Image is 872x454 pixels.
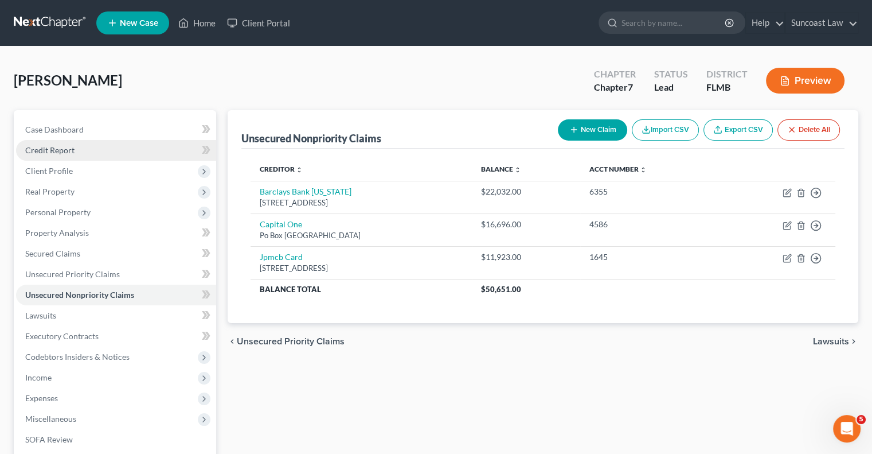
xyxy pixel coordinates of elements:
th: Balance Total [251,279,472,300]
button: Gif picker [36,366,45,375]
button: Upload attachment [54,366,64,375]
span: $50,651.00 [481,285,521,294]
span: Lawsuits [813,337,849,346]
div: Hi [PERSON_NAME]! Normally, with our system, we will automatically combine the PDFs for you on th... [9,177,188,410]
button: Start recording [73,366,82,375]
a: Property Analysis [16,223,216,243]
div: Chapter [594,68,636,81]
button: Lawsuits chevron_right [813,337,858,346]
div: James says… [9,177,220,419]
span: Unsecured Priority Claims [25,269,120,279]
a: Capital One [260,219,302,229]
div: 1645 [589,251,711,263]
a: Help [746,13,784,33]
div: Po Box [GEOGRAPHIC_DATA] [260,230,463,241]
i: unfold_more [640,166,647,173]
span: Real Property [25,187,75,196]
div: 4586 [589,219,711,230]
button: Home [179,5,201,26]
input: Search by name... [621,12,726,33]
span: 5 [857,415,866,424]
div: $11,923.00 [481,251,571,263]
span: Unsecured Nonpriority Claims [25,290,134,300]
div: James says… [9,41,220,108]
a: Acct Number unfold_more [589,165,647,173]
a: Jpmcb Card [260,252,303,262]
span: Property Analysis [25,228,89,238]
i: chevron_left [228,337,237,346]
div: Hi [PERSON_NAME]! I want to make sure I am following you. Are you asking how you would upload thi... [9,41,188,99]
span: Secured Claims [25,249,80,258]
div: District [706,68,748,81]
a: Creditor unfold_more [260,165,303,173]
a: Home [173,13,221,33]
i: unfold_more [514,166,521,173]
div: Status [654,68,688,81]
a: Lawsuits [16,305,216,326]
div: Unsecured Nonpriority Claims [241,131,381,145]
span: Expenses [25,393,58,403]
button: Preview [766,68,844,94]
div: no i am asking how both certificates get filed into pacer through next chapter if they are under ... [50,116,211,161]
a: SOFA Review [16,429,216,450]
div: no i am asking how both certificates get filed into pacer through next chapter if they are under ... [41,109,220,168]
span: 7 [628,82,633,92]
div: [STREET_ADDRESS] [260,197,463,208]
div: Close [201,5,222,25]
button: go back [7,5,29,26]
div: Chapter [594,81,636,94]
a: Export CSV [703,119,773,141]
span: Personal Property [25,207,91,217]
span: SOFA Review [25,434,73,444]
span: [PERSON_NAME] [14,72,122,88]
p: Active 45m ago [56,14,114,26]
a: Balance unfold_more [481,165,521,173]
button: Send a message… [197,362,215,380]
span: Client Profile [25,166,73,176]
span: Codebtors Insiders & Notices [25,352,130,362]
div: 6355 [589,186,711,197]
i: unfold_more [296,166,303,173]
button: New Claim [558,119,627,141]
i: chevron_right [849,337,858,346]
span: Income [25,372,52,382]
div: [STREET_ADDRESS] [260,263,463,274]
span: Credit Report [25,145,75,155]
div: $22,032.00 [481,186,571,197]
div: FLMB [706,81,748,94]
span: Miscellaneous [25,414,76,424]
iframe: Intercom live chat [833,415,861,443]
a: Suncoast Law [785,13,858,33]
span: Executory Contracts [25,331,99,341]
div: $16,696.00 [481,219,571,230]
img: Profile image for James [33,6,51,25]
a: Credit Report [16,140,216,161]
span: New Case [120,19,158,28]
button: chevron_left Unsecured Priority Claims [228,337,345,346]
a: Unsecured Priority Claims [16,264,216,285]
button: Delete All [777,119,840,141]
span: Lawsuits [25,311,56,320]
div: Hi [PERSON_NAME]! Normally, with our system, we will automatically combine the PDFs for you on th... [18,184,179,352]
a: Barclays Bank [US_STATE] [260,187,351,196]
div: Hi [PERSON_NAME]! I want to make sure I am following you. Are you asking how you would upload thi... [18,48,179,92]
div: Lead [654,81,688,94]
a: Secured Claims [16,243,216,264]
div: Shelley says… [9,109,220,177]
span: Unsecured Priority Claims [237,337,345,346]
a: Client Portal [221,13,296,33]
textarea: Message… [10,342,220,362]
button: Import CSV [632,119,699,141]
a: Unsecured Nonpriority Claims [16,285,216,305]
a: Executory Contracts [16,326,216,347]
button: Emoji picker [18,366,27,375]
span: Case Dashboard [25,125,84,134]
h1: [PERSON_NAME] [56,6,130,14]
a: Case Dashboard [16,119,216,140]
